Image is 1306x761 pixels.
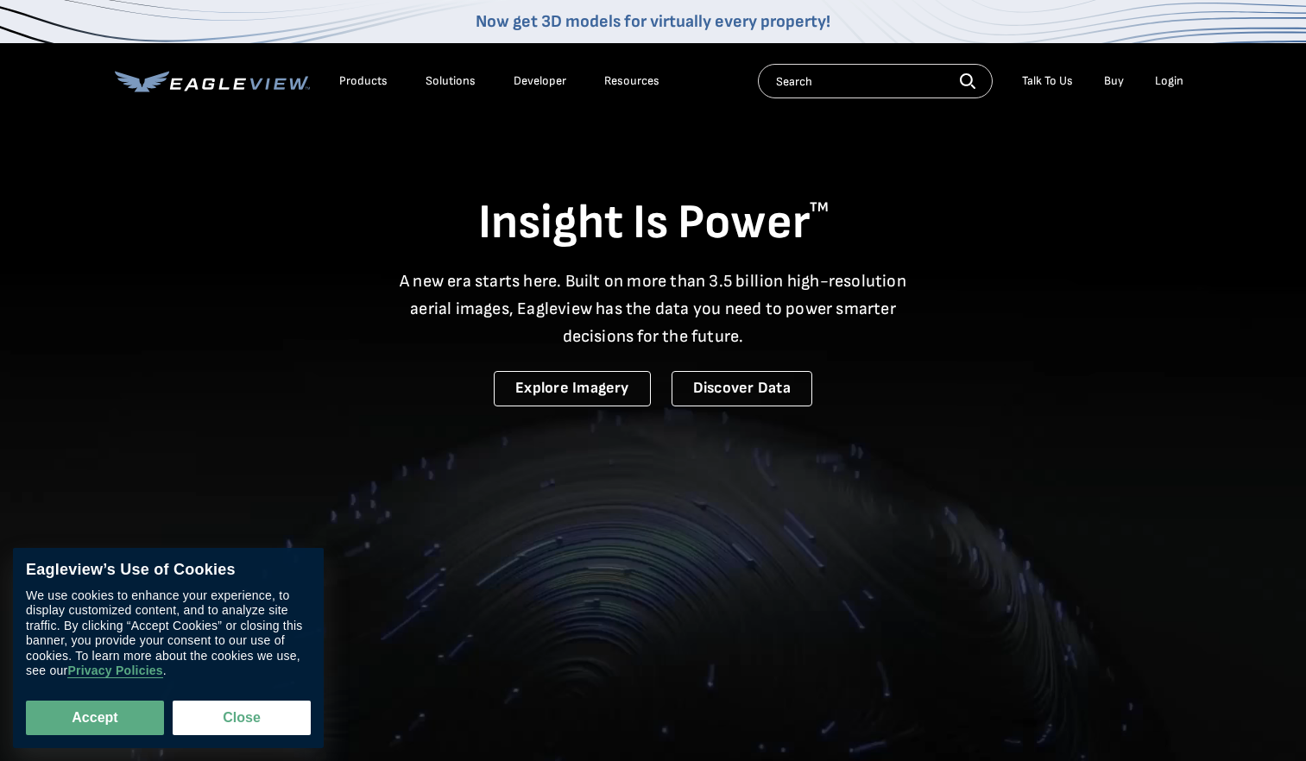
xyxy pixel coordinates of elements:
button: Accept [26,701,164,735]
button: Close [173,701,311,735]
div: We use cookies to enhance your experience, to display customized content, and to analyze site tra... [26,588,311,679]
div: Products [339,73,388,89]
div: Eagleview’s Use of Cookies [26,561,311,580]
div: Solutions [426,73,476,89]
div: Talk To Us [1022,73,1073,89]
sup: TM [810,199,829,216]
div: Resources [604,73,659,89]
div: Login [1155,73,1183,89]
a: Buy [1104,73,1124,89]
input: Search [758,64,993,98]
a: Privacy Policies [67,664,162,679]
a: Developer [514,73,566,89]
p: A new era starts here. Built on more than 3.5 billion high-resolution aerial images, Eagleview ha... [389,267,918,350]
a: Explore Imagery [494,371,651,406]
a: Discover Data [672,371,812,406]
a: Now get 3D models for virtually every property! [476,11,830,32]
h1: Insight Is Power [115,193,1192,254]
